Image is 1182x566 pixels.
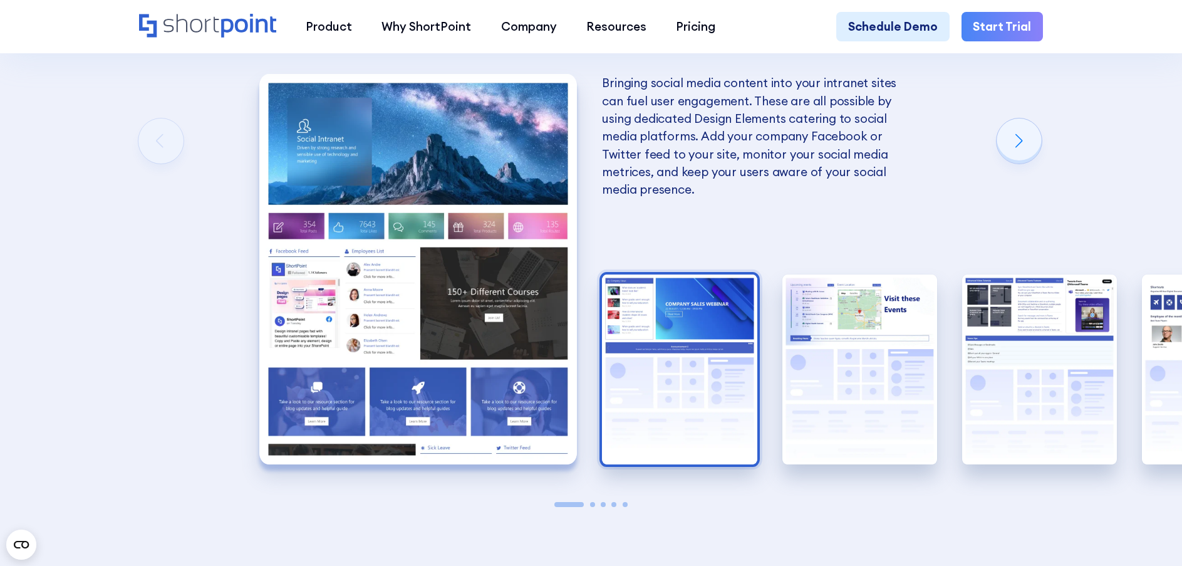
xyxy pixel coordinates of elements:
[782,275,937,465] div: 3 / 5
[259,74,577,464] div: 1 / 5
[623,502,628,507] span: Go to slide 5
[381,18,471,35] div: Why ShortPoint
[602,275,757,465] img: HR SharePoint site example for Homepage
[962,275,1117,465] img: SharePoint Communication site example for news
[836,12,950,41] a: Schedule Demo
[291,12,367,41] a: Product
[486,12,571,41] a: Company
[571,12,661,41] a: Resources
[997,118,1042,164] div: Next slide
[259,74,577,464] img: Best SharePoint Intranet Site Designs
[501,18,557,35] div: Company
[586,18,646,35] div: Resources
[602,275,757,465] div: 2 / 5
[962,12,1044,41] a: Start Trial
[6,530,36,560] button: Open CMP widget
[601,502,606,507] span: Go to slide 3
[554,502,584,507] span: Go to slide 1
[661,12,730,41] a: Pricing
[782,275,937,465] img: Internal SharePoint site example for company policy
[611,502,616,507] span: Go to slide 4
[676,18,715,35] div: Pricing
[306,18,352,35] div: Product
[1119,506,1182,566] iframe: Chat Widget
[602,74,920,198] p: Bringing social media content into your intranet sites can fuel user engagement. These are all po...
[367,12,486,41] a: Why ShortPoint
[139,14,276,39] a: Home
[590,502,595,507] span: Go to slide 2
[962,275,1117,465] div: 4 / 5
